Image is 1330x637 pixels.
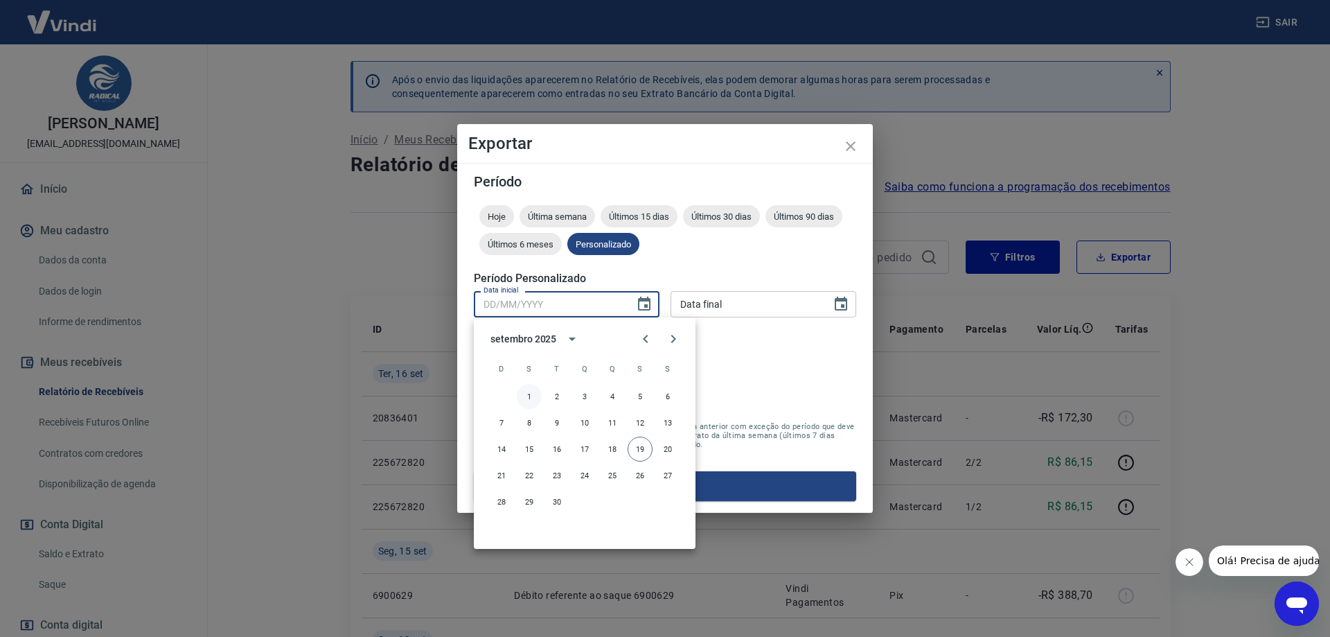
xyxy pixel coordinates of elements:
button: 29 [517,489,542,514]
button: 2 [544,384,569,409]
div: Últimos 90 dias [765,205,842,227]
button: 21 [489,463,514,488]
button: 8 [517,410,542,435]
button: 14 [489,437,514,462]
button: close [834,130,867,163]
span: sábado [655,355,680,383]
span: Hoje [479,211,514,222]
button: 19 [628,437,653,462]
div: setembro 2025 [490,332,556,347]
div: Hoje [479,205,514,227]
iframe: Botão para abrir a janela de mensagens [1275,582,1319,626]
span: sexta-feira [628,355,653,383]
button: 30 [544,489,569,514]
label: Data inicial [484,285,519,295]
iframe: Mensagem da empresa [1209,546,1319,576]
span: Últimos 6 meses [479,239,562,250]
button: 5 [628,384,653,409]
button: 1 [517,384,542,409]
button: 20 [655,437,680,462]
button: Previous month [632,325,659,353]
div: Últimos 6 meses [479,233,562,255]
div: Última semana [520,205,595,227]
div: Últimos 30 dias [683,205,760,227]
span: Olá! Precisa de ajuda? [8,10,116,21]
input: DD/MM/YYYY [474,291,625,317]
button: 4 [600,384,625,409]
button: 11 [600,410,625,435]
button: Choose date [827,290,855,318]
iframe: Fechar mensagem [1176,548,1203,576]
button: 25 [600,463,625,488]
input: DD/MM/YYYY [671,291,822,317]
h5: Período [474,175,856,189]
button: 16 [544,437,569,462]
span: segunda-feira [517,355,542,383]
span: Últimos 90 dias [765,211,842,222]
span: terça-feira [544,355,569,383]
button: 10 [572,410,597,435]
button: 17 [572,437,597,462]
span: quarta-feira [572,355,597,383]
span: Últimos 30 dias [683,211,760,222]
button: 22 [517,463,542,488]
button: 15 [517,437,542,462]
button: 9 [544,410,569,435]
span: quinta-feira [600,355,625,383]
span: domingo [489,355,514,383]
button: 13 [655,410,680,435]
button: Next month [659,325,687,353]
span: Últimos 15 dias [601,211,677,222]
button: 3 [572,384,597,409]
div: Personalizado [567,233,639,255]
button: 28 [489,489,514,514]
button: 24 [572,463,597,488]
button: 26 [628,463,653,488]
div: Últimos 15 dias [601,205,677,227]
button: 7 [489,410,514,435]
span: Última semana [520,211,595,222]
span: Personalizado [567,239,639,250]
button: 6 [655,384,680,409]
button: Choose date [630,290,658,318]
button: 23 [544,463,569,488]
button: calendar view is open, switch to year view [560,327,584,351]
h4: Exportar [468,135,862,152]
h5: Período Personalizado [474,272,856,286]
button: 27 [655,463,680,488]
button: 12 [628,410,653,435]
button: 18 [600,437,625,462]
